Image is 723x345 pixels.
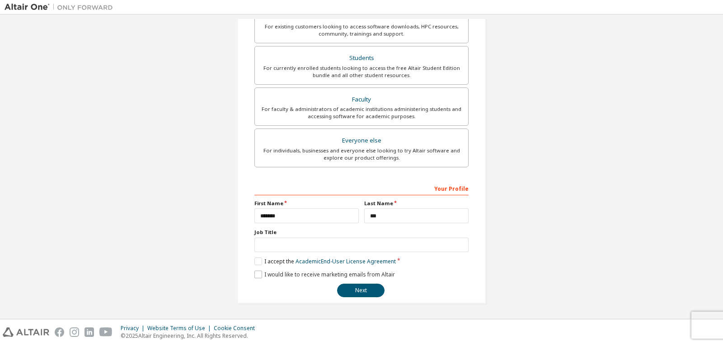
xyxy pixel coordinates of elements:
img: linkedin.svg [85,327,94,337]
img: instagram.svg [70,327,79,337]
button: Next [337,284,385,297]
img: youtube.svg [99,327,113,337]
div: For faculty & administrators of academic institutions administering students and accessing softwa... [260,106,463,120]
div: Faculty [260,93,463,106]
div: Privacy [121,325,147,332]
div: For existing customers looking to access software downloads, HPC resources, community, trainings ... [260,23,463,37]
div: Website Terms of Use [147,325,214,332]
a: Academic End-User License Agreement [296,258,396,265]
p: © 2025 Altair Engineering, Inc. All Rights Reserved. [121,332,260,340]
label: Last Name [364,200,469,207]
img: facebook.svg [55,327,64,337]
img: Altair One [5,3,117,12]
label: I would like to receive marketing emails from Altair [254,271,395,278]
label: Job Title [254,229,469,236]
img: altair_logo.svg [3,327,49,337]
div: For individuals, businesses and everyone else looking to try Altair software and explore our prod... [260,147,463,161]
div: Everyone else [260,134,463,147]
div: Students [260,52,463,64]
div: For currently enrolled students looking to access the free Altair Student Edition bundle and all ... [260,64,463,79]
label: First Name [254,200,359,207]
label: I accept the [254,258,396,265]
div: Your Profile [254,181,469,195]
div: Cookie Consent [214,325,260,332]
